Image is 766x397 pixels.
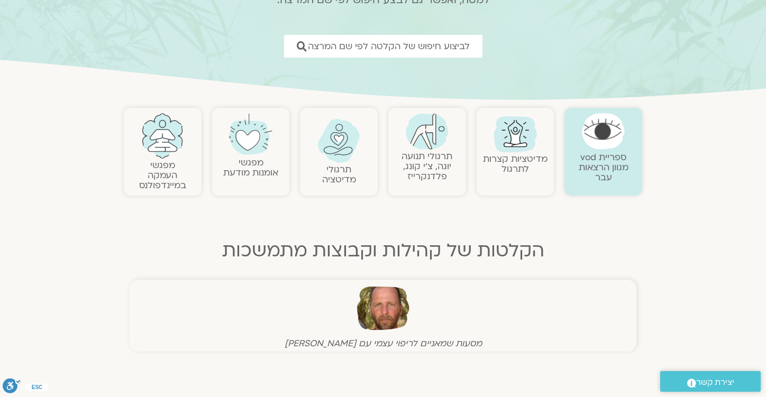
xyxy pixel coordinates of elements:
a: מפגשיהעמקה במיינדפולנס [139,159,186,191]
span: יצירת קשר [696,375,734,390]
a: ספריית vodמגוון הרצאות עבר [579,151,628,183]
a: יצירת קשר [660,371,761,392]
a: תרגולימדיטציה [322,163,356,186]
a: לביצוע חיפוש של הקלטה לפי שם המרצה [284,35,482,58]
a: תרגולי תנועהיוגה, צ׳י קונג, פלדנקרייז [402,150,452,182]
figcaption: מסעות שמאניים לריפוי עצמי עם [PERSON_NAME] [132,338,634,349]
span: לביצוע חיפוש של הקלטה לפי שם המרצה [308,41,470,51]
h2: הקלטות של קהילות וקבוצות מתמשכות [124,240,642,261]
a: מדיטציות קצרות לתרגול [483,153,548,175]
a: מפגשיאומנות מודעת [223,156,278,179]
